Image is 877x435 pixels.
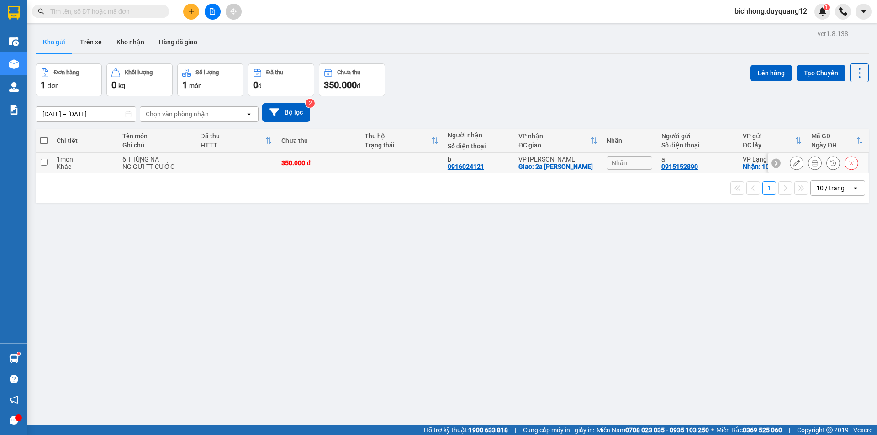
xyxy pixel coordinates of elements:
[365,132,431,140] div: Thu hộ
[230,8,237,15] span: aim
[258,82,262,89] span: đ
[17,352,20,355] sup: 1
[448,156,509,163] div: b
[205,4,221,20] button: file-add
[245,110,253,118] svg: open
[281,159,355,167] div: 350.000 đ
[711,428,714,432] span: ⚪️
[188,8,195,15] span: plus
[469,426,508,434] strong: 1900 633 818
[36,31,73,53] button: Kho gửi
[661,132,734,140] div: Người gửi
[825,4,828,10] span: 1
[57,163,113,170] div: Khác
[248,63,314,96] button: Đã thu0đ
[518,163,597,170] div: Giao: 2a hoàng văn thụ
[9,82,19,92] img: warehouse-icon
[811,132,856,140] div: Mã GD
[337,69,360,76] div: Chưa thu
[448,131,509,139] div: Người nhận
[743,163,802,170] div: Nhận: 107 văn vỉ
[306,99,315,108] sup: 2
[106,63,173,96] button: Khối lượng0kg
[523,425,594,435] span: Cung cấp máy in - giấy in:
[743,132,795,140] div: VP gửi
[743,156,802,163] div: VP Lạng Sơn
[789,425,790,435] span: |
[195,69,219,76] div: Số lượng
[612,159,627,167] span: Nhãn
[9,354,19,363] img: warehouse-icon
[856,4,872,20] button: caret-down
[122,132,191,140] div: Tên món
[818,29,848,39] div: ver 1.8.138
[36,107,136,121] input: Select a date range.
[122,163,191,170] div: NG GỬI TT CƯỚC
[448,142,509,150] div: Số điện thoại
[57,156,113,163] div: 1 món
[10,375,18,383] span: question-circle
[262,103,310,122] button: Bộ lọc
[607,137,652,144] div: Nhãn
[661,163,698,170] div: 0915152890
[36,63,102,96] button: Đơn hàng1đơn
[182,79,187,90] span: 1
[9,105,19,115] img: solution-icon
[807,129,868,153] th: Toggle SortBy
[597,425,709,435] span: Miền Nam
[319,63,385,96] button: Chưa thu350.000đ
[281,137,355,144] div: Chưa thu
[183,4,199,20] button: plus
[819,7,827,16] img: icon-new-feature
[860,7,868,16] span: caret-down
[41,79,46,90] span: 1
[146,110,209,119] div: Chọn văn phòng nhận
[118,82,125,89] span: kg
[824,4,830,10] sup: 1
[738,129,807,153] th: Toggle SortBy
[324,79,357,90] span: 350.000
[790,156,803,170] div: Sửa đơn hàng
[518,132,590,140] div: VP nhận
[201,132,265,140] div: Đã thu
[125,69,153,76] div: Khối lượng
[852,184,859,192] svg: open
[515,425,516,435] span: |
[743,426,782,434] strong: 0369 525 060
[189,82,202,89] span: món
[826,427,833,433] span: copyright
[38,8,44,15] span: search
[518,156,597,163] div: VP [PERSON_NAME]
[514,129,602,153] th: Toggle SortBy
[54,69,79,76] div: Đơn hàng
[226,4,242,20] button: aim
[839,7,847,16] img: phone-icon
[201,142,265,149] div: HTTT
[625,426,709,434] strong: 0708 023 035 - 0935 103 250
[762,181,776,195] button: 1
[122,142,191,149] div: Ghi chú
[661,142,734,149] div: Số điện thoại
[152,31,205,53] button: Hàng đã giao
[750,65,792,81] button: Lên hàng
[357,82,360,89] span: đ
[48,82,59,89] span: đơn
[109,31,152,53] button: Kho nhận
[73,31,109,53] button: Trên xe
[727,5,814,17] span: bichhong.duyquang12
[253,79,258,90] span: 0
[424,425,508,435] span: Hỗ trợ kỹ thuật:
[518,142,590,149] div: ĐC giao
[365,142,431,149] div: Trạng thái
[816,183,845,193] div: 10 / trang
[209,8,216,15] span: file-add
[57,137,113,144] div: Chi tiết
[10,395,18,404] span: notification
[196,129,277,153] th: Toggle SortBy
[9,37,19,46] img: warehouse-icon
[661,156,734,163] div: a
[448,163,484,170] div: 0916024121
[743,142,795,149] div: ĐC lấy
[111,79,116,90] span: 0
[8,6,20,20] img: logo-vxr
